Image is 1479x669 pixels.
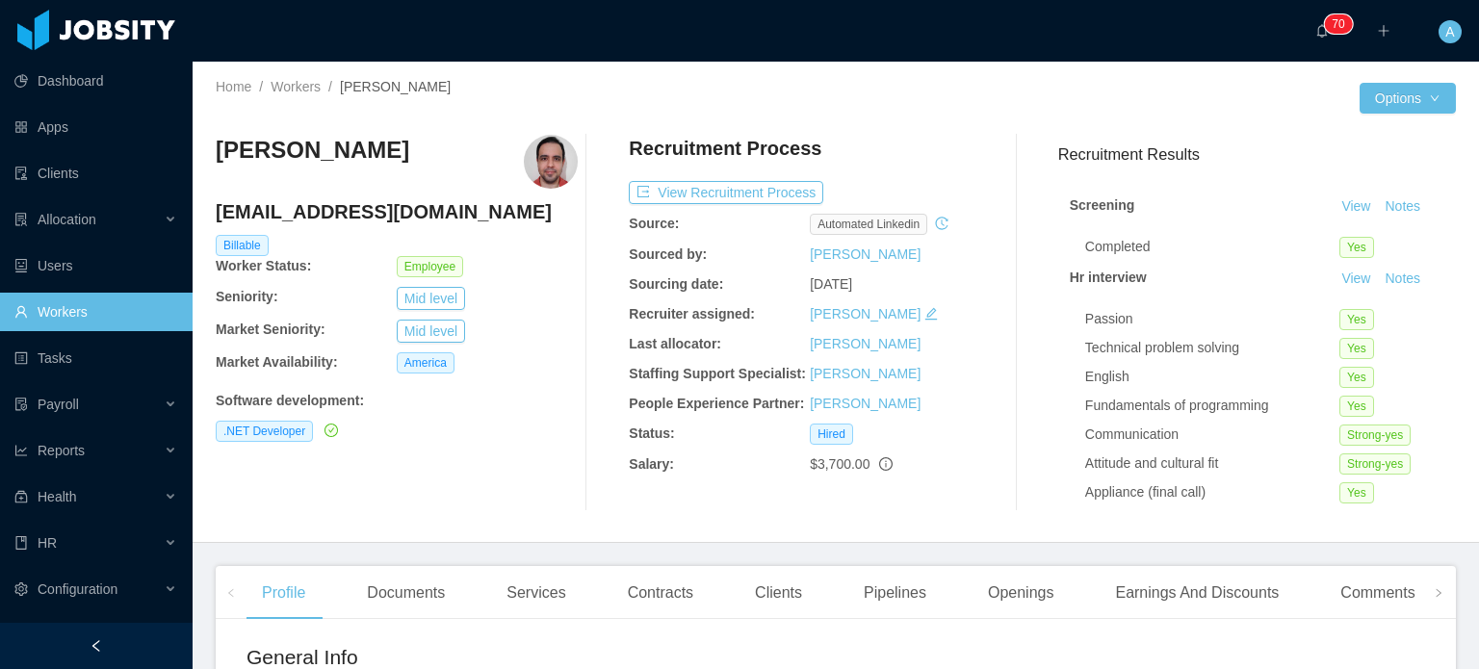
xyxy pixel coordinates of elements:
a: icon: appstoreApps [14,108,177,146]
a: [PERSON_NAME] [810,336,921,351]
div: Services [491,566,581,620]
a: icon: auditClients [14,154,177,193]
span: $3,700.00 [810,456,869,472]
a: icon: check-circle [321,423,338,438]
strong: Hr interview [1070,270,1147,285]
i: icon: book [14,536,28,550]
div: Completed [1085,237,1339,257]
a: icon: pie-chartDashboard [14,62,177,100]
i: icon: history [935,217,948,230]
b: Worker Status: [216,258,311,273]
span: Reports [38,443,85,458]
b: Seniority: [216,289,278,304]
h3: Recruitment Results [1058,142,1456,167]
span: Employee [397,256,463,277]
div: Passion [1085,309,1339,329]
span: Payroll [38,397,79,412]
i: icon: edit [924,307,938,321]
b: Last allocator: [629,336,721,351]
b: Source: [629,216,679,231]
span: automated linkedin [810,214,927,235]
a: Home [216,79,251,94]
h3: [PERSON_NAME] [216,135,409,166]
button: Mid level [397,287,465,310]
a: icon: userWorkers [14,293,177,331]
i: icon: line-chart [14,444,28,457]
b: Sourced by: [629,246,707,262]
b: People Experience Partner: [629,396,804,411]
span: / [259,79,263,94]
b: Software development : [216,393,364,408]
a: View [1335,270,1377,286]
a: [PERSON_NAME] [810,396,921,411]
h4: Recruitment Process [629,135,821,162]
a: [PERSON_NAME] [810,366,921,381]
div: Profile [246,566,321,620]
span: Yes [1339,338,1374,359]
button: Notes [1377,195,1428,219]
span: info-circle [879,457,893,471]
sup: 70 [1324,14,1352,34]
i: icon: check-circle [324,424,338,437]
div: Contracts [612,566,709,620]
div: Communication [1085,425,1339,445]
i: icon: plus [1377,24,1390,38]
div: Pipelines [848,566,942,620]
b: Market Availability: [216,354,338,370]
i: icon: bell [1315,24,1329,38]
div: Attitude and cultural fit [1085,453,1339,474]
span: A [1445,20,1454,43]
a: Workers [271,79,321,94]
i: icon: right [1434,588,1443,598]
span: Billable [216,235,269,256]
span: Yes [1339,309,1374,330]
i: icon: medicine-box [14,490,28,503]
span: America [397,352,454,373]
div: Clients [739,566,817,620]
span: / [328,79,332,94]
span: Configuration [38,581,117,597]
a: icon: exportView Recruitment Process [629,185,823,200]
span: HR [38,535,57,551]
button: Mid level [397,320,465,343]
img: c662eee0-130f-11eb-b6f1-ade10722b3f2_604f7af7a4510-400w.png [524,135,578,189]
a: icon: profileTasks [14,339,177,377]
div: Technical problem solving [1085,338,1339,358]
h4: [EMAIL_ADDRESS][DOMAIN_NAME] [216,198,578,225]
p: 7 [1332,14,1338,34]
a: icon: robotUsers [14,246,177,285]
span: Yes [1339,237,1374,258]
b: Recruiter assigned: [629,306,755,322]
span: Yes [1339,396,1374,417]
b: Staffing Support Specialist: [629,366,806,381]
span: [DATE] [810,276,852,292]
div: Appliance (final call) [1085,482,1339,502]
button: Optionsicon: down [1360,83,1456,114]
span: Hired [810,424,853,445]
span: [PERSON_NAME] [340,79,451,94]
b: Salary: [629,456,674,472]
i: icon: left [226,588,236,598]
div: Documents [351,566,460,620]
b: Sourcing date: [629,276,723,292]
span: Yes [1339,367,1374,388]
span: Allocation [38,212,96,227]
i: icon: setting [14,582,28,596]
p: 0 [1338,14,1345,34]
div: Fundamentals of programming [1085,396,1339,416]
b: Status: [629,425,674,441]
div: Earnings And Discounts [1100,566,1294,620]
strong: Screening [1070,197,1135,213]
button: Notes [1377,268,1428,291]
div: English [1085,367,1339,387]
span: .NET Developer [216,421,313,442]
span: Strong-yes [1339,425,1411,446]
i: icon: file-protect [14,398,28,411]
a: View [1335,198,1377,214]
span: Health [38,489,76,504]
b: Market Seniority: [216,322,325,337]
button: icon: exportView Recruitment Process [629,181,823,204]
div: Openings [973,566,1070,620]
a: [PERSON_NAME] [810,306,921,322]
span: Strong-yes [1339,453,1411,475]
